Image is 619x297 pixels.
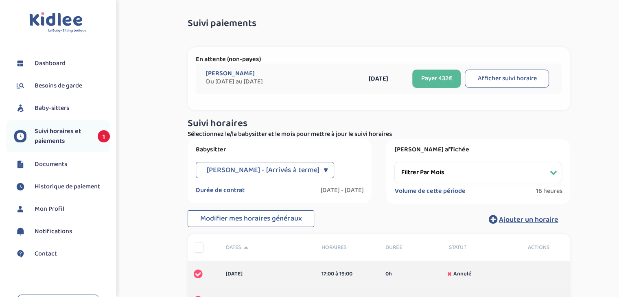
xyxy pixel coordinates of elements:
img: suivihoraire.svg [14,181,26,193]
a: Besoins de garde [14,80,110,92]
span: Ajouter un horaire [499,214,558,225]
a: Mon Profil [14,203,110,215]
span: [PERSON_NAME] [206,70,255,78]
span: 16 heures [536,187,562,195]
label: [PERSON_NAME] affichée [394,146,562,154]
img: suivihoraire.svg [14,130,26,142]
span: Contact [35,249,57,259]
span: Mon Profil [35,204,64,214]
button: Payer 432€ [412,70,461,88]
span: Suivi horaires et paiements [35,127,90,146]
label: Durée de contrat [196,186,245,194]
label: Volume de cette période [394,187,465,195]
span: Suivi paiements [188,18,256,29]
span: Dashboard [35,59,66,68]
a: Notifications [14,225,110,238]
div: 17:00 à 19:00 [322,270,373,278]
span: Du [DATE] au [DATE] [206,78,348,86]
label: [DATE] - [DATE] [320,186,363,194]
label: Babysitter [196,146,363,154]
a: Baby-sitters [14,102,110,114]
img: besoin.svg [14,80,26,92]
span: 0h [385,270,392,278]
span: Documents [35,159,67,169]
h3: Suivi horaires [188,118,570,129]
span: Notifications [35,227,72,236]
a: Dashboard [14,57,110,70]
span: Modifier mes horaires généraux [200,213,302,224]
a: Suivi horaires et paiements 1 [14,127,110,146]
div: ▼ [323,162,328,178]
span: Annulé [453,270,471,278]
span: [PERSON_NAME] - [Arrivés à terme] [207,162,319,178]
a: Historique de paiement [14,181,110,193]
div: [DATE] [348,74,408,84]
span: Baby-sitters [35,103,69,113]
div: [DATE] [220,270,315,278]
div: Durée [379,243,443,252]
div: Actions [507,243,571,252]
div: Dates [220,243,315,252]
img: contact.svg [14,248,26,260]
div: Statut [443,243,507,252]
img: profil.svg [14,203,26,215]
p: Sélectionnez le/la babysitter et le mois pour mettre à jour le suivi horaires [188,129,570,139]
span: Besoins de garde [35,81,82,91]
img: babysitters.svg [14,102,26,114]
a: Documents [14,158,110,170]
img: documents.svg [14,158,26,170]
img: dashboard.svg [14,57,26,70]
img: logo.svg [29,12,87,33]
button: Modifier mes horaires généraux [188,210,314,227]
button: Afficher suivi horaire [465,70,549,88]
button: Ajouter un horaire [476,210,570,228]
span: 1 [98,130,110,142]
span: Historique de paiement [35,182,100,192]
img: notification.svg [14,225,26,238]
a: Contact [14,248,110,260]
p: En attente (non-payes) [196,55,562,63]
span: Horaires [322,243,373,252]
